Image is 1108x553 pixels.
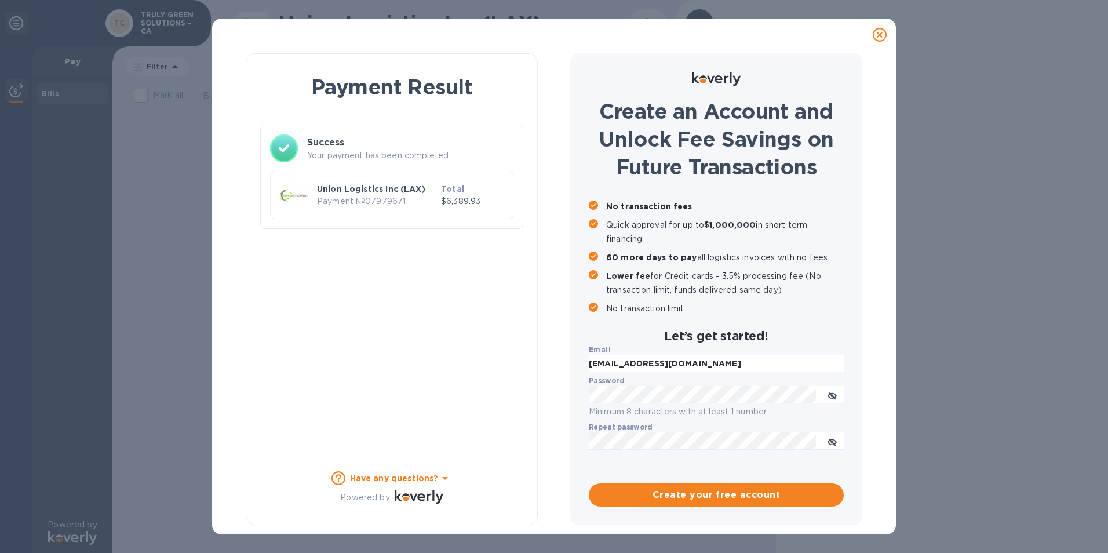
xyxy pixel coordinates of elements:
[606,271,650,281] b: Lower fee
[441,195,504,208] p: $6,389.93
[589,97,844,181] h1: Create an Account and Unlock Fee Savings on Future Transactions
[589,329,844,343] h2: Let’s get started!
[395,490,443,504] img: Logo
[606,253,697,262] b: 60 more days to pay
[589,405,844,419] p: Minimum 8 characters with at least 1 number
[606,218,844,246] p: Quick approval for up to in short term financing
[589,355,844,373] input: Enter email address
[307,150,513,162] p: Your payment has been completed.
[606,250,844,264] p: all logistics invoices with no fees
[821,430,844,453] button: toggle password visibility
[598,488,834,502] span: Create your free account
[606,301,844,315] p: No transaction limit
[589,483,844,507] button: Create your free account
[821,383,844,406] button: toggle password visibility
[704,220,756,230] b: $1,000,000
[441,184,464,194] b: Total
[350,474,439,483] b: Have any questions?
[307,136,513,150] h3: Success
[589,345,611,354] b: Email
[692,72,741,86] img: Logo
[340,492,389,504] p: Powered by
[317,195,436,208] p: Payment № 07979671
[317,183,436,195] p: Union Logistics Inc (LAX)
[606,269,844,297] p: for Credit cards - 3.5% processing fee (No transaction limit, funds delivered same day)
[265,72,519,101] h1: Payment Result
[589,378,624,385] label: Password
[589,424,653,431] label: Repeat password
[606,202,692,211] b: No transaction fees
